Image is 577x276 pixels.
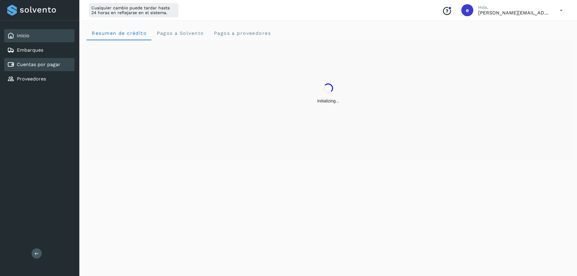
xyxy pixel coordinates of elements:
div: Cualquier cambio puede tardar hasta 24 horas en reflejarse en el sistema. [89,3,179,17]
span: Resumen de crédito [91,30,147,36]
p: Hola, [478,5,550,10]
p: etzel.cancino@seacargo.com [478,10,550,16]
div: Embarques [4,44,75,57]
div: Inicio [4,29,75,42]
div: Cuentas por pagar [4,58,75,71]
div: Proveedores [4,72,75,86]
a: Inicio [17,33,29,38]
a: Proveedores [17,76,46,82]
span: Pagos a proveedores [213,30,271,36]
a: Embarques [17,47,43,53]
span: Pagos a Solvento [156,30,204,36]
a: Cuentas por pagar [17,62,60,67]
